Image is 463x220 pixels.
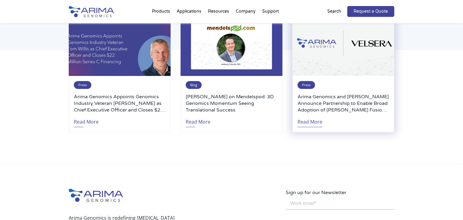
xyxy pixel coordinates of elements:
a: Arima Genomics Appoints Genomics Industry Veteran [PERSON_NAME] as Chief Executive Officer and Cl... [74,93,165,113]
img: Arima-Genomics-logo [69,189,123,202]
span: Press [298,81,315,89]
a: Read More [74,113,99,127]
iframe: Chat Widget [433,191,463,220]
a: [PERSON_NAME] on Mendelspod: 3D Genomics Momentum Seeing Translational Success [186,93,277,113]
a: Read More [186,113,210,127]
a: Read More [298,113,322,127]
img: Anthony-Schmitt-PhD-2-500x300.jpg [181,15,282,76]
p: Search [327,8,341,15]
a: Arima Genomics and [PERSON_NAME] Announce Partnership to Enable Broad Adoption of [PERSON_NAME] F... [298,93,389,113]
span: Press [74,81,91,89]
a: Request a Quote [347,6,394,17]
img: Arima-Genomics-and-Velsera-Logos-500x300.png [292,15,394,76]
span: Blog [186,81,202,89]
img: Arima-Genomics-logo [69,6,114,17]
p: Sign up for our Newsletter [286,189,394,196]
img: Personnel-Announcement-LinkedIn-Carousel-22025-1-500x300.jpg [69,15,171,76]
